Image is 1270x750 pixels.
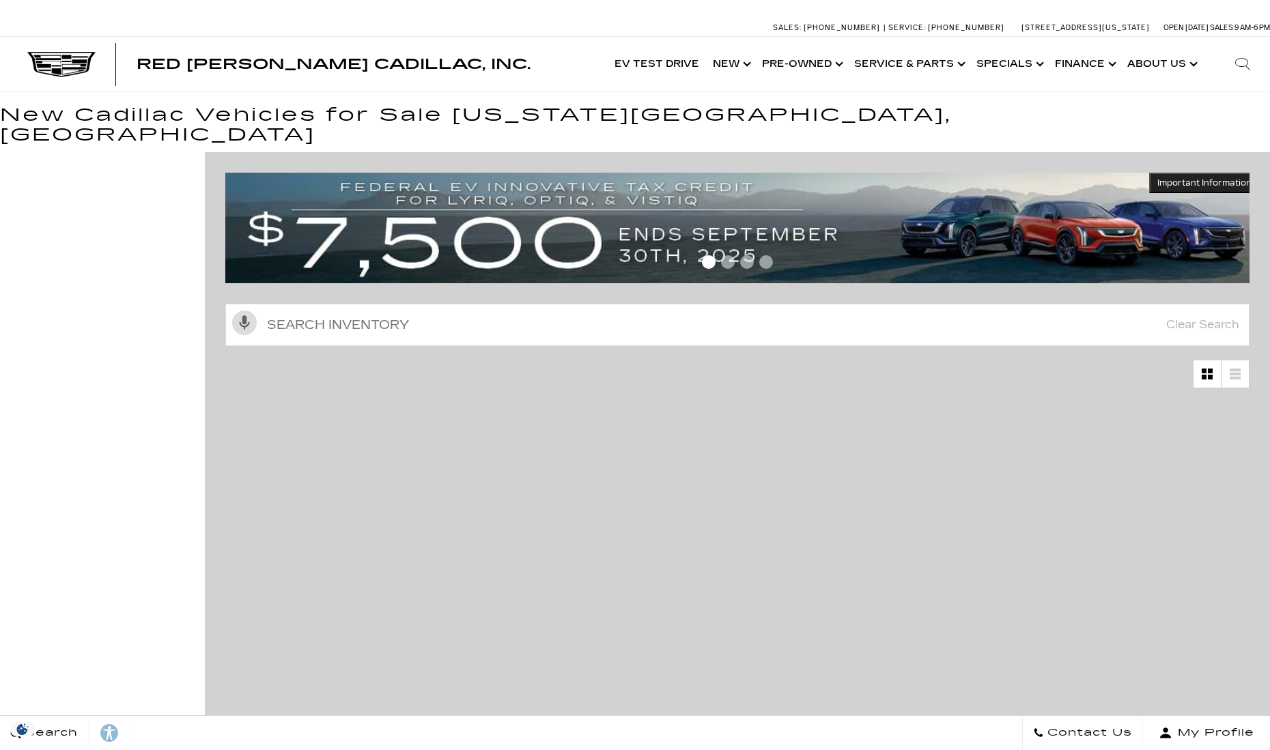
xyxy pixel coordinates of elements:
a: EV Test Drive [608,37,706,91]
span: Contact Us [1044,723,1132,742]
img: Cadillac Dark Logo with Cadillac White Text [27,52,96,78]
span: Service: [888,23,926,32]
span: Go to slide 1 [702,255,716,269]
a: Contact Us [1022,716,1143,750]
a: Service & Parts [847,37,970,91]
svg: Click to toggle on voice search [232,311,257,335]
span: [PHONE_NUMBER] [804,23,880,32]
span: [PHONE_NUMBER] [928,23,1004,32]
span: Sales: [773,23,802,32]
a: Specials [970,37,1048,91]
a: Service: [PHONE_NUMBER] [884,24,1008,31]
span: Search [21,723,78,742]
input: Search Inventory [225,304,1250,346]
a: Red [PERSON_NAME] Cadillac, Inc. [137,57,531,71]
span: Go to slide 4 [759,255,773,269]
a: Pre-Owned [755,37,847,91]
span: Important Information [1157,177,1252,188]
a: New [706,37,755,91]
img: Opt-Out Icon [7,722,38,736]
a: About Us [1120,37,1202,91]
span: Go to slide 3 [740,255,754,269]
span: Sales: [1210,23,1234,32]
a: Finance [1048,37,1120,91]
span: 9 AM-6 PM [1234,23,1270,32]
span: My Profile [1172,723,1254,742]
a: Sales: [PHONE_NUMBER] [773,24,884,31]
span: Open [DATE] [1163,23,1209,32]
span: Go to slide 2 [721,255,735,269]
span: Red [PERSON_NAME] Cadillac, Inc. [137,56,531,72]
a: [STREET_ADDRESS][US_STATE] [1021,23,1150,32]
button: Important Information [1149,173,1260,193]
button: Open user profile menu [1143,716,1270,750]
section: Click to Open Cookie Consent Modal [7,722,38,736]
img: vrp-tax-ending-august-version [225,173,1260,283]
